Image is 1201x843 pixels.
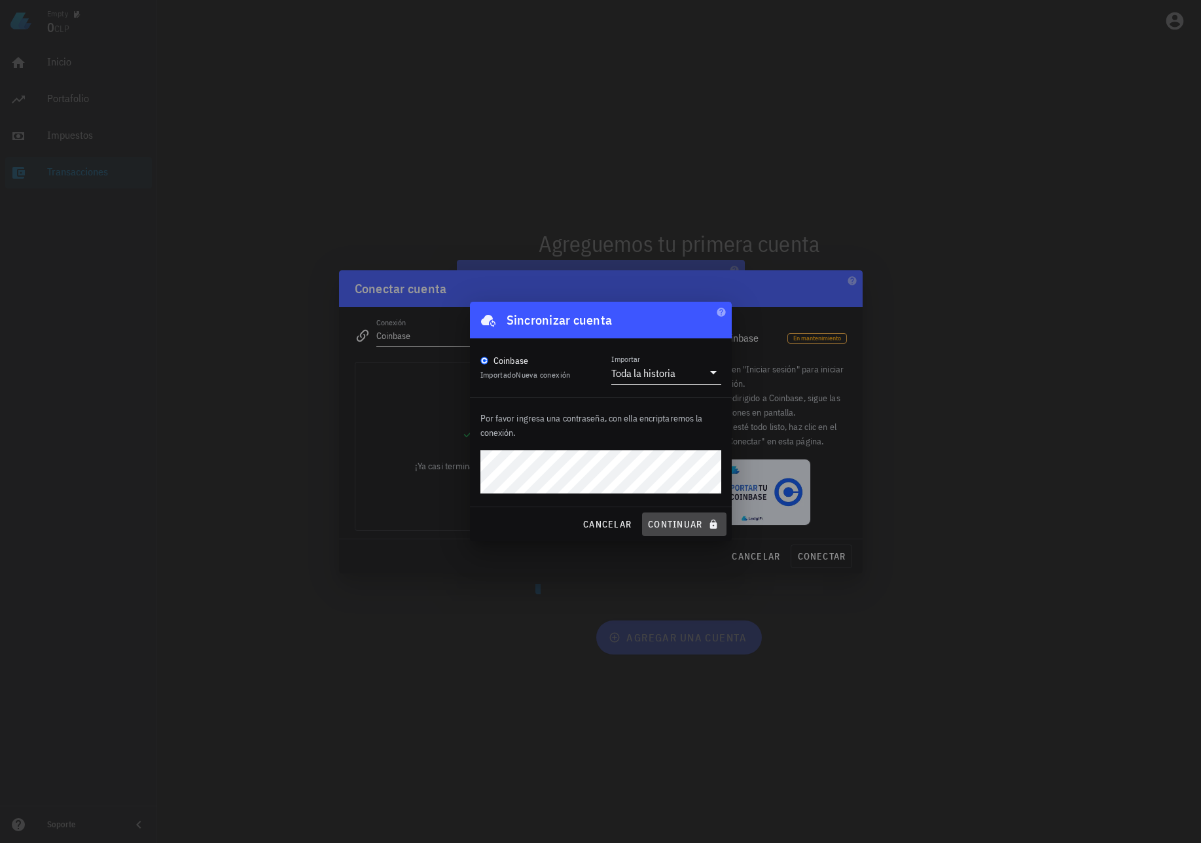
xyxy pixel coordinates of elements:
[583,518,632,530] span: cancelar
[507,310,613,331] div: Sincronizar cuenta
[611,367,675,380] div: Toda la historia
[480,411,721,440] p: Por favor ingresa una contraseña, con ella encriptaremos la conexión.
[611,362,721,384] div: ImportarToda la historia
[647,518,721,530] span: continuar
[480,357,488,365] img: coinbase
[493,354,529,367] div: Coinbase
[480,370,571,380] span: Importado
[577,512,637,536] button: cancelar
[642,512,726,536] button: continuar
[611,354,640,364] label: Importar
[516,370,571,380] span: Nueva conexión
